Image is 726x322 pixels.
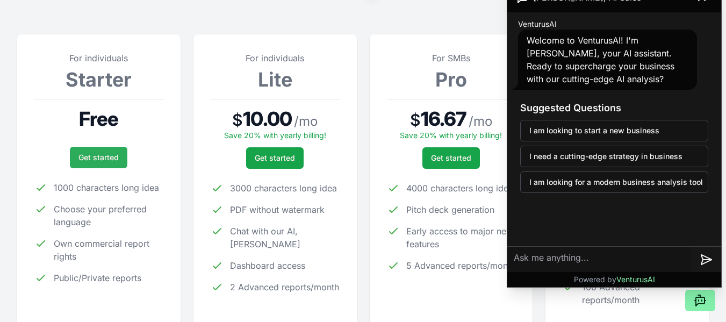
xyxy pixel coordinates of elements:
[387,69,516,90] h3: Pro
[616,275,655,284] span: VenturusAI
[54,271,141,284] span: Public/Private reports
[211,52,340,65] p: For individuals
[230,281,339,294] span: 2 Advanced reports/month
[211,69,340,90] h3: Lite
[232,110,243,130] span: $
[34,69,163,90] h3: Starter
[406,225,516,251] span: Early access to major new features
[520,101,708,116] h3: Suggested Questions
[243,108,292,130] span: 10.00
[406,182,513,195] span: 4000 characters long idea
[422,147,480,169] a: Get started
[294,113,318,130] span: / mo
[527,35,674,84] span: Welcome to VenturusAI! I'm [PERSON_NAME], your AI assistant. Ready to supercharge your business w...
[406,259,515,272] span: 5 Advanced reports/month
[387,52,516,65] p: For SMBs
[520,171,708,193] button: I am looking for a modern business analysis tool
[224,131,326,140] span: Save 20% with yearly billing!
[230,182,337,195] span: 3000 characters long idea
[469,113,492,130] span: / mo
[70,147,127,168] a: Get started
[406,203,494,216] span: Pitch deck generation
[520,120,708,141] button: I am looking to start a new business
[400,131,502,140] span: Save 20% with yearly billing!
[54,203,163,228] span: Choose your preferred language
[520,146,708,167] button: I need a cutting-edge strategy in business
[410,110,421,130] span: $
[246,147,304,169] a: Get started
[421,108,467,130] span: 16.67
[230,225,340,251] span: Chat with our AI, [PERSON_NAME]
[79,108,118,130] span: Free
[230,203,325,216] span: PDF without watermark
[54,237,163,263] span: Own commercial report rights
[54,181,159,194] span: 1000 characters long idea
[574,274,655,285] p: Powered by
[34,52,163,65] p: For individuals
[582,281,692,306] span: 100 Advanced reports/month
[518,19,557,30] span: VenturusAI
[230,259,305,272] span: Dashboard access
